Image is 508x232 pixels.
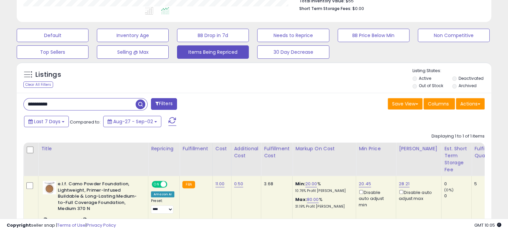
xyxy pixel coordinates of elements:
button: 30 Day Decrease [257,45,329,59]
span: 2025-09-10 10:05 GMT [474,222,501,228]
a: 0.50 [234,181,243,187]
img: 31+lWwi1cnL._SL40_.jpg [43,181,56,194]
div: Amazon AI [151,191,174,197]
a: 28.21 [399,181,409,187]
button: Items Being Repriced [177,45,249,59]
span: ON [152,182,161,187]
b: Short Term Storage Fees: [299,6,351,11]
p: 31.19% Profit [PERSON_NAME] [295,204,351,209]
button: BB Drop in 7d [177,29,249,42]
a: 80.00 [307,196,319,203]
button: Actions [456,98,485,109]
button: Filters [151,98,177,110]
div: Cost [215,145,228,152]
th: The percentage added to the cost of goods (COGS) that forms the calculator for Min & Max prices. [293,143,356,176]
div: Fulfillable Quantity [474,145,497,159]
button: Default [17,29,89,42]
h5: Listings [35,70,61,79]
span: Columns [428,100,449,107]
div: Markup on Cost [295,145,353,152]
label: Archived [458,83,476,88]
button: Non Competitive [418,29,490,42]
div: % [295,197,351,209]
div: Min Price [359,145,393,152]
a: 20.45 [359,181,371,187]
div: Repricing [151,145,177,152]
button: BB Price Below Min [338,29,409,42]
a: Privacy Policy [87,222,116,228]
span: Compared to: [70,119,101,125]
span: $0.00 [352,5,364,12]
a: 11.00 [215,181,225,187]
div: Displaying 1 to 1 of 1 items [432,133,485,140]
div: Fulfillment [182,145,209,152]
b: Min: [295,181,305,187]
a: 20.00 [305,181,317,187]
div: Preset: [151,199,174,214]
div: Clear All Filters [23,81,53,88]
button: Save View [388,98,422,109]
div: Fulfillment Cost [264,145,290,159]
p: 10.76% Profit [PERSON_NAME] [295,189,351,193]
a: B09XMXXYLR [56,217,80,223]
button: Aug-27 - Sep-02 [103,116,161,127]
div: Title [41,145,145,152]
label: Active [419,75,431,81]
div: Additional Cost [234,145,259,159]
span: OFF [166,182,177,187]
a: Terms of Use [57,222,86,228]
div: % [295,181,351,193]
small: FBA [182,181,195,188]
button: Needs to Reprice [257,29,329,42]
button: Selling @ Max [97,45,169,59]
div: 5 [474,181,495,187]
b: Max: [295,196,307,203]
label: Out of Stock [419,83,443,88]
p: Listing States: [412,68,491,74]
strong: Copyright [7,222,31,228]
div: Disable auto adjust min [359,189,391,208]
div: Disable auto adjust max [399,189,436,202]
span: Aug-27 - Sep-02 [113,118,153,125]
button: Top Sellers [17,45,89,59]
div: 0 [444,181,471,187]
b: e.l.f. Camo Powder Foundation, Lightweight, Primer-Infused Buildable & Long-Lasting Medium-to-Ful... [58,181,139,214]
small: (0%) [444,187,454,193]
button: Last 7 Days [24,116,69,127]
button: Inventory Age [97,29,169,42]
div: [PERSON_NAME] [399,145,439,152]
button: Columns [424,98,455,109]
div: 3.68 [264,181,287,187]
div: seller snap | | [7,222,116,229]
label: Deactivated [458,75,483,81]
span: Last 7 Days [34,118,60,125]
div: Est. Short Term Storage Fee [444,145,469,173]
div: 0 [444,193,471,199]
span: | SKU: JX-6OMQ-S89P [81,217,125,223]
